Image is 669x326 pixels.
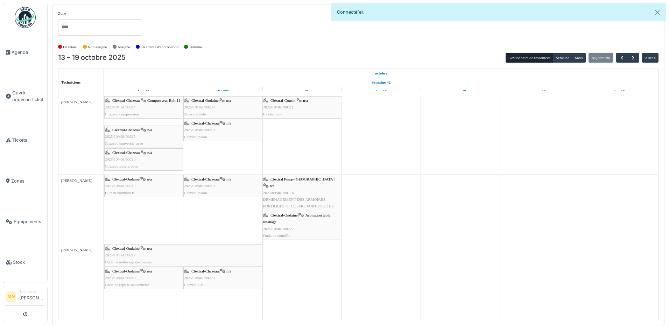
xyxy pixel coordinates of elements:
[105,112,139,116] span: Chazeau compresseur
[270,213,298,217] span: Clextral-Ondaine
[184,135,207,139] span: Chazeau palan
[263,212,340,239] div: |
[294,87,310,96] a: 15 octobre 2025
[112,177,140,181] span: Clextral-Ondaine
[105,127,182,147] div: |
[3,242,47,283] a: Stock
[112,98,140,102] span: Clextral-Chazeau
[147,269,152,273] span: n/a
[627,53,639,63] button: Suivant
[184,276,215,280] span: 2025/10/461/00220
[61,178,92,183] span: [PERSON_NAME]
[263,233,290,238] span: Ondaine contrôle
[63,44,77,50] label: En retard
[147,246,152,250] span: n/a
[642,53,659,63] button: Aller à
[331,3,666,21] div: Connecté(e).
[12,90,44,103] span: Ouvrir nouveau ticket
[105,276,136,280] span: 2025/10/461/00218
[374,87,388,96] a: 16 octobre 2025
[19,289,44,304] li: [PERSON_NAME]
[88,44,107,50] label: Non assigné
[453,87,468,96] a: 17 octobre 2025
[226,269,231,273] span: n/a
[589,53,613,63] button: Aujourd'hui
[189,44,202,50] label: Terminé
[191,269,219,273] span: Clextral-Chazeau
[370,78,392,87] a: Semaine 42
[147,128,152,132] span: n/a
[112,246,140,250] span: Clextral-Ondaine
[3,201,47,242] a: Équipements
[184,176,261,196] div: |
[263,227,294,231] span: 2025/10/461/00222
[15,7,36,28] img: Badge_color-CXgf-gQk.svg
[140,44,178,50] label: En attente d'approbation
[270,98,295,102] span: Clextral-Cousin
[226,98,231,102] span: n/a
[3,120,47,161] a: Tickets
[649,3,665,22] button: Close
[263,191,294,195] span: 2025/09/461/00176
[270,184,275,188] span: n/a
[191,177,219,181] span: Clextral-Chazeau
[13,259,44,265] span: Stock
[184,184,215,188] span: 2025/10/461/00219
[105,157,136,161] span: 2025/10/461/00216
[616,53,628,63] button: Précédent
[147,98,180,102] span: Compresseur Belt 11
[531,87,548,96] a: 18 octobre 2025
[112,269,140,273] span: Clextral-Ondaine
[191,121,219,125] span: Clextral-Chazeau
[105,268,182,288] div: |
[105,164,138,168] span: Chazeau pose groom
[136,87,151,96] a: 13 octobre 2025
[184,112,206,116] span: Zone controle
[263,112,283,116] span: Le chambon
[184,128,215,132] span: 2025/10/461/00219
[118,44,130,50] label: Assigné
[112,150,140,155] span: Clextral-Chazeau
[105,253,136,257] span: 2025/10/461/00217
[270,177,334,181] span: Clextral Pump-[GEOGRAPHIC_DATA]
[263,197,334,215] span: DEMENAGEMENT DES ARMOIRES, PORTIQUES ET COFFRE FORT POUR BU POMPE
[572,53,586,63] button: Mois
[105,176,182,196] div: |
[105,134,136,139] span: 2025/10/461/00215
[105,149,182,170] div: |
[105,245,261,265] div: |
[214,87,231,96] a: 14 octobre 2025
[105,141,143,146] span: Chazeau couvercle cuve
[184,120,261,140] div: |
[3,72,47,120] a: Ouvrir nouveau ticket
[3,32,47,72] a: Agenda
[263,97,340,118] div: |
[58,10,66,16] label: Zone
[11,178,44,184] span: Zones
[553,53,572,63] button: Semaine
[105,283,149,287] span: Ondaine reprise maconnerie
[303,98,308,102] span: n/a
[263,176,340,216] div: |
[6,291,16,302] li: MG
[226,177,231,181] span: n/a
[105,191,134,195] span: Bureau batiment P
[506,53,553,63] button: Gestionnaire de ressources
[12,49,44,56] span: Agenda
[6,289,44,306] a: MG Technicien[PERSON_NAME]
[184,97,261,118] div: |
[226,121,231,125] span: n/a
[61,100,92,104] span: [PERSON_NAME]
[373,69,389,78] a: 13 octobre 2025
[263,105,294,109] span: 2025/10/461/00211
[12,137,44,143] span: Tickets
[14,218,44,225] span: Équipements
[147,150,152,155] span: n/a
[105,105,136,109] span: 2025/10/461/00214
[61,248,92,252] span: [PERSON_NAME]
[191,98,219,102] span: Clextral-Ondaine
[61,80,81,84] span: Techniciens
[61,22,68,32] input: Tous
[58,54,126,62] h2: 13 – 19 octobre 2025
[184,268,261,288] div: |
